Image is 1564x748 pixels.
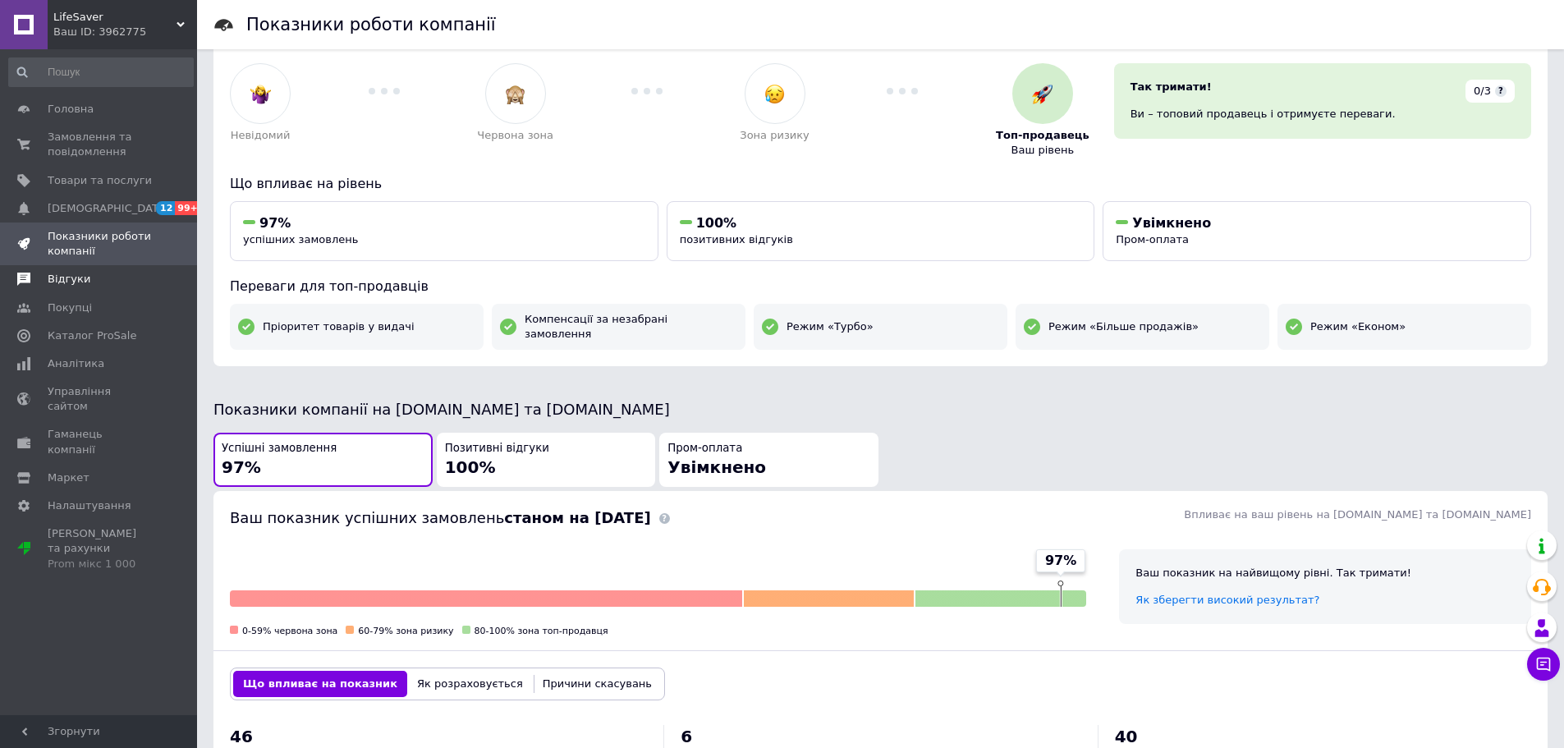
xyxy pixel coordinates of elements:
[48,229,152,259] span: Показники роботи компанії
[250,84,271,104] img: :woman-shrugging:
[48,328,136,343] span: Каталог ProSale
[156,201,175,215] span: 12
[48,470,89,485] span: Маркет
[437,433,656,488] button: Позитивні відгуки100%
[996,128,1089,143] span: Топ-продавець
[1011,143,1075,158] span: Ваш рівень
[445,441,549,457] span: Позитивні відгуки
[48,201,169,216] span: [DEMOGRAPHIC_DATA]
[505,84,525,104] img: :see_no_evil:
[48,130,152,159] span: Замовлення та повідомлення
[681,727,692,746] span: 6
[1115,727,1138,746] span: 40
[525,312,737,342] span: Компенсації за незабрані замовлення
[1465,80,1515,103] div: 0/3
[175,201,202,215] span: 99+
[445,457,496,477] span: 100%
[680,233,793,246] span: позитивних відгуків
[1131,80,1212,93] span: Так тримати!
[504,509,650,526] b: станом на [DATE]
[1103,201,1531,261] button: УвімкненоПром-оплата
[1045,552,1076,570] span: 97%
[667,201,1095,261] button: 100%позитивних відгуків
[1495,85,1507,97] span: ?
[230,509,651,526] span: Ваш показник успішних замовлень
[48,384,152,414] span: Управління сайтом
[667,441,742,457] span: Пром-оплата
[48,498,131,513] span: Налаштування
[1184,508,1531,521] span: Впливає на ваш рівень на [DOMAIN_NAME] та [DOMAIN_NAME]
[48,427,152,457] span: Гаманець компанії
[1310,319,1406,334] span: Режим «Економ»
[230,278,429,294] span: Переваги для топ-продавців
[407,671,533,697] button: Як розраховується
[259,215,291,231] span: 97%
[667,457,766,477] span: Увімкнено
[1135,566,1515,581] div: Ваш показник на найвищому рівні. Так тримати!
[213,433,433,488] button: Успішні замовлення97%
[48,526,152,571] span: [PERSON_NAME] та рахунки
[1527,648,1560,681] button: Чат з покупцем
[477,128,553,143] span: Червона зона
[230,727,253,746] span: 46
[475,626,608,636] span: 80-100% зона топ-продавця
[764,84,785,104] img: :disappointed_relieved:
[53,25,197,39] div: Ваш ID: 3962775
[231,128,291,143] span: Невідомий
[696,215,736,231] span: 100%
[48,301,92,315] span: Покупці
[1116,233,1189,246] span: Пром-оплата
[8,57,194,87] input: Пошук
[222,441,337,457] span: Успішні замовлення
[533,671,662,697] button: Причини скасувань
[1048,319,1199,334] span: Режим «Більше продажів»
[243,233,358,246] span: успішних замовлень
[740,128,810,143] span: Зона ризику
[222,457,261,477] span: 97%
[53,10,177,25] span: LifeSaver
[48,356,104,371] span: Аналітика
[230,201,658,261] button: 97%успішних замовлень
[1135,594,1319,606] a: Як зберегти високий результат?
[48,102,94,117] span: Головна
[1132,215,1211,231] span: Увімкнено
[659,433,878,488] button: Пром-оплатаУвімкнено
[358,626,453,636] span: 60-79% зона ризику
[213,401,670,418] span: Показники компанії на [DOMAIN_NAME] та [DOMAIN_NAME]
[263,319,415,334] span: Пріоритет товарів у видачі
[233,671,407,697] button: Що впливає на показник
[246,15,496,34] h1: Показники роботи компанії
[787,319,874,334] span: Режим «Турбо»
[48,557,152,571] div: Prom мікс 1 000
[48,173,152,188] span: Товари та послуги
[1032,84,1053,104] img: :rocket:
[242,626,337,636] span: 0-59% червона зона
[1131,107,1515,122] div: Ви – топовий продавець і отримуєте переваги.
[48,272,90,287] span: Відгуки
[230,176,382,191] span: Що впливає на рівень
